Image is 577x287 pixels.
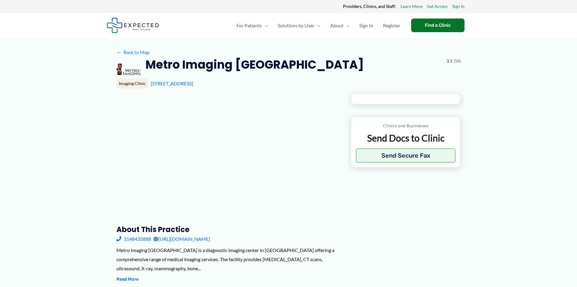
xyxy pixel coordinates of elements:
a: AboutMenu Toggle [325,15,354,36]
span: Menu Toggle [344,15,350,36]
a: 3148435888 [116,234,151,244]
span: Menu Toggle [262,15,268,36]
a: Solutions by UserMenu Toggle [273,15,325,36]
button: Send Secure Fax [356,149,456,162]
a: [STREET_ADDRESS] [151,80,193,86]
span: (58) [454,57,461,65]
a: Find a Clinic [411,19,465,32]
a: Register [378,15,405,36]
a: Get Access [427,2,448,10]
a: ←Back to Map [116,48,149,57]
span: About [330,15,344,36]
span: ← [116,49,122,55]
strong: Providers, Clinics, and Staff: [343,4,396,9]
span: For Patients [237,15,262,36]
span: Register [383,15,400,36]
a: For PatientsMenu Toggle [232,15,273,36]
nav: Primary Site Navigation [232,15,405,36]
span: Menu Toggle [314,15,320,36]
span: 3.1 [447,57,452,65]
a: Learn More [401,2,422,10]
h2: Metro Imaging [GEOGRAPHIC_DATA] [146,57,364,72]
img: Expected Healthcare Logo - side, dark font, small [107,18,159,33]
a: Sign In [354,15,378,36]
a: [URL][DOMAIN_NAME] [153,234,210,244]
span: Sign In [359,15,373,36]
p: Send Docs to Clinic [356,132,456,144]
h3: About this practice [116,225,341,234]
p: Clinics and Businesses [356,122,456,130]
a: Sign In [452,2,465,10]
button: Read More [116,276,139,283]
span: Solutions by User [278,15,314,36]
div: Metro Imaging [GEOGRAPHIC_DATA] is a diagnostic imaging center in [GEOGRAPHIC_DATA] offering a co... [116,246,341,273]
div: Imaging Clinic [116,78,148,89]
